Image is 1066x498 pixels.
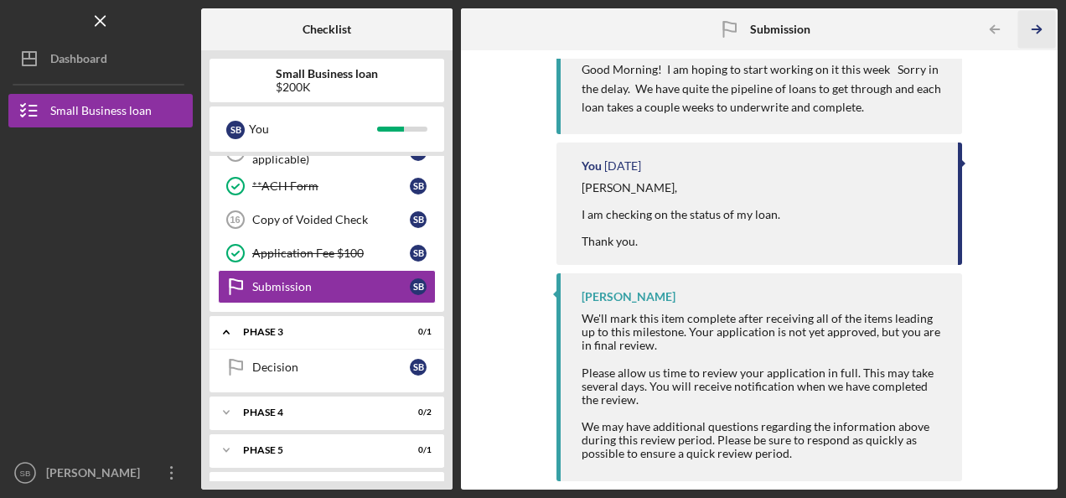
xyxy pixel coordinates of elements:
div: S B [410,359,427,376]
button: Small Business loan [8,94,193,127]
div: S B [410,178,427,195]
div: We'll mark this item complete after receiving all of the items leading up to this milestone. Your... [582,312,945,460]
div: 0 / 1 [401,445,432,455]
div: Dashboard [50,42,107,80]
div: Small Business loan [50,94,152,132]
button: Dashboard [8,42,193,75]
b: Checklist [303,23,351,36]
div: Phase 4 [243,407,390,418]
div: Application Fee $100 [252,246,410,260]
div: S B [410,211,427,228]
a: 16Copy of Voided CheckSB [218,203,436,236]
b: Submission [750,23,810,36]
a: DecisionSB [218,350,436,384]
div: You [249,115,377,143]
div: Phase 5 [243,445,390,455]
div: $200K [276,80,378,94]
div: [PERSON_NAME] [582,290,675,303]
div: Phase 3 [243,327,390,337]
div: S B [226,121,245,139]
tspan: 16 [230,215,240,225]
div: **ACH Form [252,179,410,193]
div: Submission [252,280,410,293]
div: 0 / 1 [401,327,432,337]
div: Decision [252,361,410,374]
text: SB [20,469,31,478]
a: **ACH FormSB [218,169,436,203]
p: Good Morning! I am hoping to start working on it this week Sorry in the delay. We have quite the ... [582,60,945,117]
div: You [582,159,602,173]
div: 0 / 2 [401,407,432,418]
button: SB[PERSON_NAME] [8,456,193,490]
b: Small Business loan [276,67,378,80]
div: S B [410,278,427,295]
div: Copy of Voided Check [252,213,410,226]
div: [PERSON_NAME] [42,456,151,494]
time: 2025-02-02 16:22 [604,159,641,173]
div: S B [410,245,427,262]
div: [PERSON_NAME], I am checking on the status of my loan. Thank you. [582,181,780,248]
a: Application Fee $100SB [218,236,436,270]
a: SubmissionSB [218,270,436,303]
